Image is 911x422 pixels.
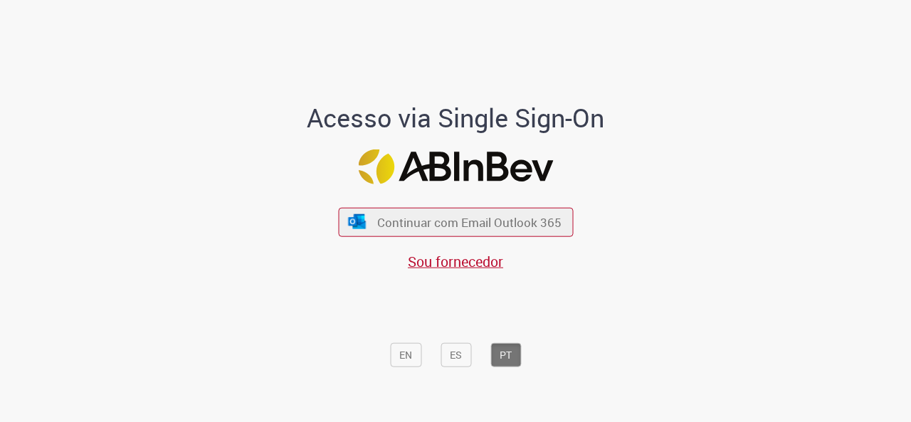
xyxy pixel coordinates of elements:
[441,343,471,367] button: ES
[358,149,553,184] img: Logo ABInBev
[338,207,573,236] button: ícone Azure/Microsoft 360 Continuar com Email Outlook 365
[490,343,521,367] button: PT
[258,104,653,132] h1: Acesso via Single Sign-On
[408,252,503,271] a: Sou fornecedor
[347,214,367,229] img: ícone Azure/Microsoft 360
[377,214,562,231] span: Continuar com Email Outlook 365
[390,343,421,367] button: EN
